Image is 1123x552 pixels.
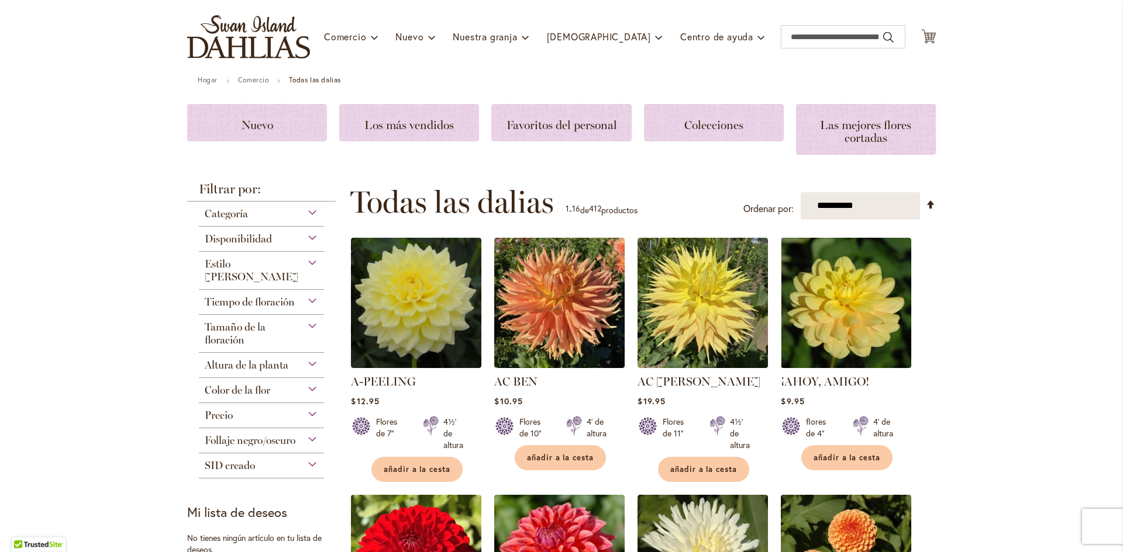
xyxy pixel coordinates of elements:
font: 1 [566,203,569,214]
font: $12.95 [351,395,379,407]
font: flores de 4" [806,416,826,439]
font: Tamaño de la floración [205,321,266,346]
font: Todas las dalias [350,183,554,220]
a: Las mejores flores cortadas [796,104,936,155]
a: Nuevo [187,104,327,141]
button: añadir a la cesta [801,445,893,470]
a: AC BEN [494,359,625,370]
a: A-PEELING [351,374,416,388]
font: Nuestra granja [453,30,517,43]
font: Flores de 10" [519,416,542,439]
font: SID creado [205,459,255,472]
font: añadir a la cesta [814,453,881,463]
font: Flores de 11" [663,416,684,439]
font: 4' de altura [587,416,607,439]
font: Las mejores flores cortadas [820,118,911,145]
font: de [580,204,589,216]
font: añadir a la cesta [527,453,594,463]
a: A-Peeling [351,359,481,370]
a: Los más vendidos [339,104,479,141]
font: $9.95 [781,395,804,407]
button: añadir a la cesta [515,445,606,470]
font: Comercio [324,30,366,43]
font: Nuevo [395,30,423,43]
font: [DEMOGRAPHIC_DATA] [547,30,651,43]
font: Centro de ayuda [680,30,753,43]
font: Categoría [205,207,248,220]
iframe: Launch Accessibility Center [9,511,42,543]
a: AC Jeri [638,359,768,370]
font: Filtrar por: [199,181,261,197]
font: Favoritos del personal [507,118,617,132]
font: Altura de la planta [205,359,288,372]
img: AC Jeri [638,238,768,368]
font: Flores de 7" [376,416,397,439]
button: añadir a la cesta [371,457,463,482]
font: Tiempo de floración [205,296,295,308]
button: añadir a la cesta [658,457,749,482]
font: Los más vendidos [364,118,454,132]
font: 412 [589,203,601,214]
font: Todas las dalias [289,75,341,84]
a: Favoritos del personal [491,104,631,141]
a: AC BEN [494,374,538,388]
font: Disponibilidad [205,232,272,245]
font: 4' de altura [873,416,893,439]
font: Color de la flor [205,384,270,397]
font: Colecciones [684,118,743,132]
font: Nuevo [242,118,273,132]
font: Precio [205,409,233,422]
a: ¡AHOY, AMIGO! [781,359,911,370]
font: 4½' de altura [730,416,750,450]
font: productos [601,204,638,216]
font: 4½' de altura [443,416,463,450]
img: AC BEN [494,238,625,368]
img: ¡AHOY, AMIGO! [781,238,911,368]
a: ¡AHOY, AMIGO! [781,374,869,388]
font: $10.95 [494,395,522,407]
font: Ordenar por: [743,202,794,214]
font: $19.95 [638,395,665,407]
img: A-Peeling [351,238,481,368]
font: Estilo [PERSON_NAME] [205,258,298,283]
a: Comercio [238,75,269,84]
a: AC [PERSON_NAME] [638,374,760,388]
font: Follaje negro/oscuro [205,434,295,447]
font: Mi lista de deseos [187,504,287,520]
a: Colecciones [644,104,784,141]
a: Hogar [198,75,218,84]
font: 16 [572,203,580,214]
font: - [569,204,572,216]
font: añadir a la cesta [384,464,451,474]
font: añadir a la cesta [670,464,738,474]
a: logotipo de la tienda [187,15,310,58]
